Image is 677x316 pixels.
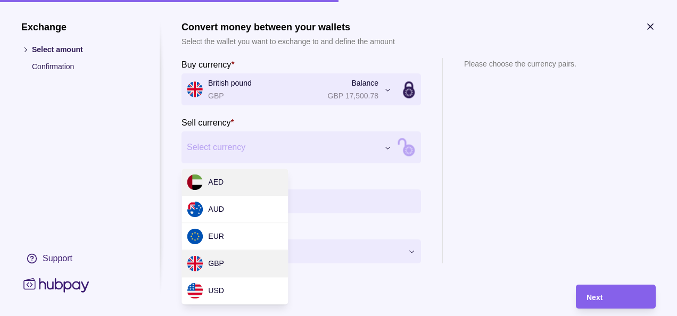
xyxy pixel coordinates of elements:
img: gb [187,255,203,271]
span: AED [208,178,224,186]
img: ae [187,174,203,190]
span: AUD [208,205,224,213]
img: us [187,282,203,298]
span: EUR [208,232,224,240]
img: au [187,201,203,217]
span: USD [208,286,224,295]
img: eu [187,228,203,244]
span: GBP [208,259,224,268]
